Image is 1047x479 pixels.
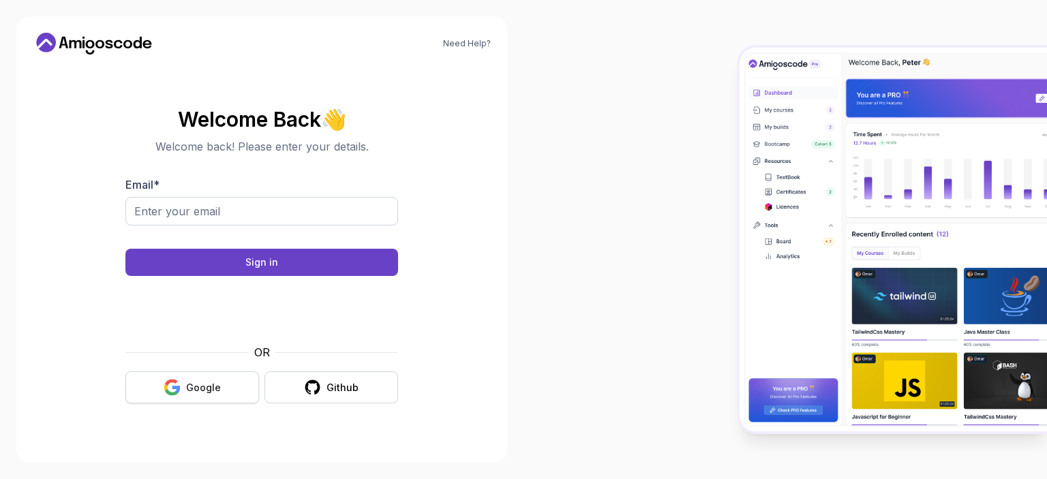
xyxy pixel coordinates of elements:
a: Need Help? [443,38,491,49]
div: Google [186,381,221,395]
span: 👋 [321,108,346,130]
input: Enter your email [125,197,398,226]
button: Github [264,371,398,403]
p: Welcome back! Please enter your details. [125,138,398,155]
iframe: Widget containing checkbox for hCaptcha security challenge [159,284,365,336]
h2: Welcome Back [125,108,398,130]
button: Google [125,371,259,403]
p: OR [254,344,270,360]
label: Email * [125,178,160,191]
div: Sign in [245,256,278,269]
a: Home link [33,33,155,55]
div: Github [327,381,359,395]
img: Amigoscode Dashboard [740,48,1047,431]
button: Sign in [125,249,398,276]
